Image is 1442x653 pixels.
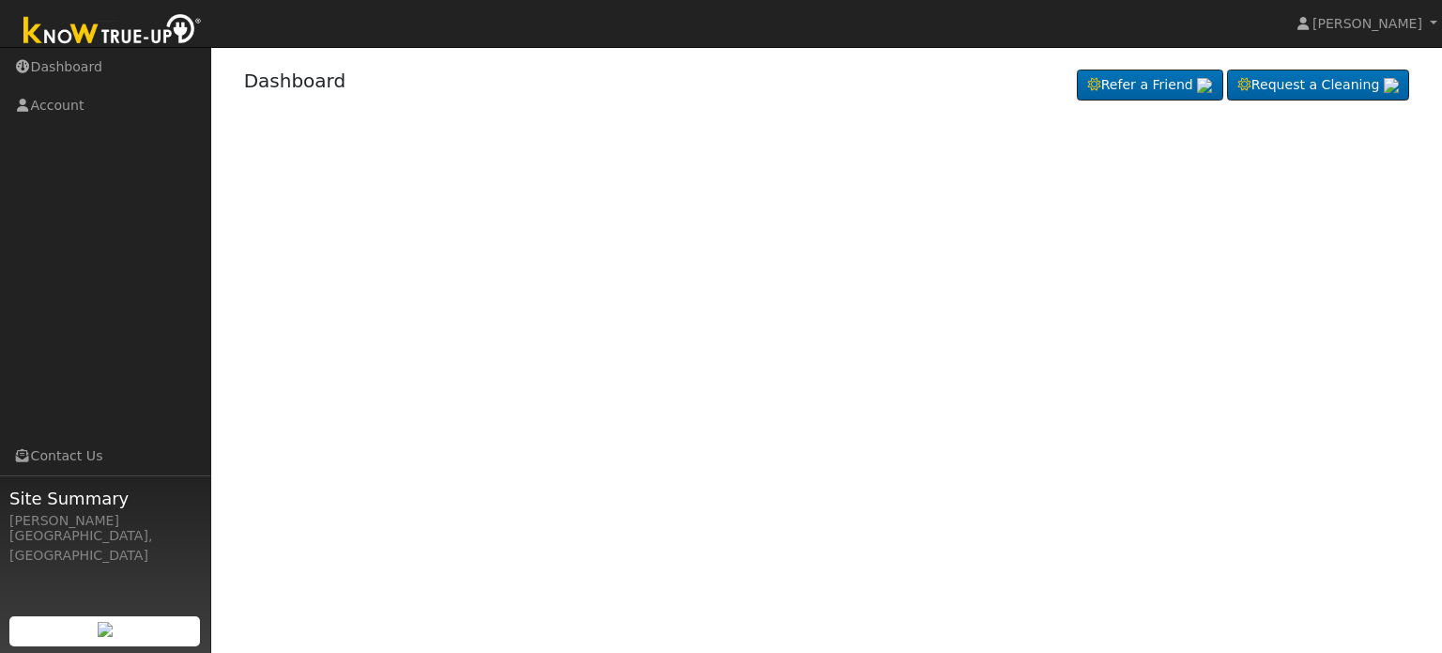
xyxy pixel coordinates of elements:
div: [PERSON_NAME] [9,511,201,531]
img: retrieve [1384,78,1399,93]
span: [PERSON_NAME] [1312,16,1422,31]
span: Site Summary [9,486,201,511]
img: retrieve [98,622,113,637]
a: Dashboard [244,70,346,92]
a: Refer a Friend [1077,70,1223,101]
a: Request a Cleaning [1227,70,1409,101]
img: Know True-Up [14,10,211,53]
div: [GEOGRAPHIC_DATA], [GEOGRAPHIC_DATA] [9,526,201,566]
img: retrieve [1197,78,1212,93]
